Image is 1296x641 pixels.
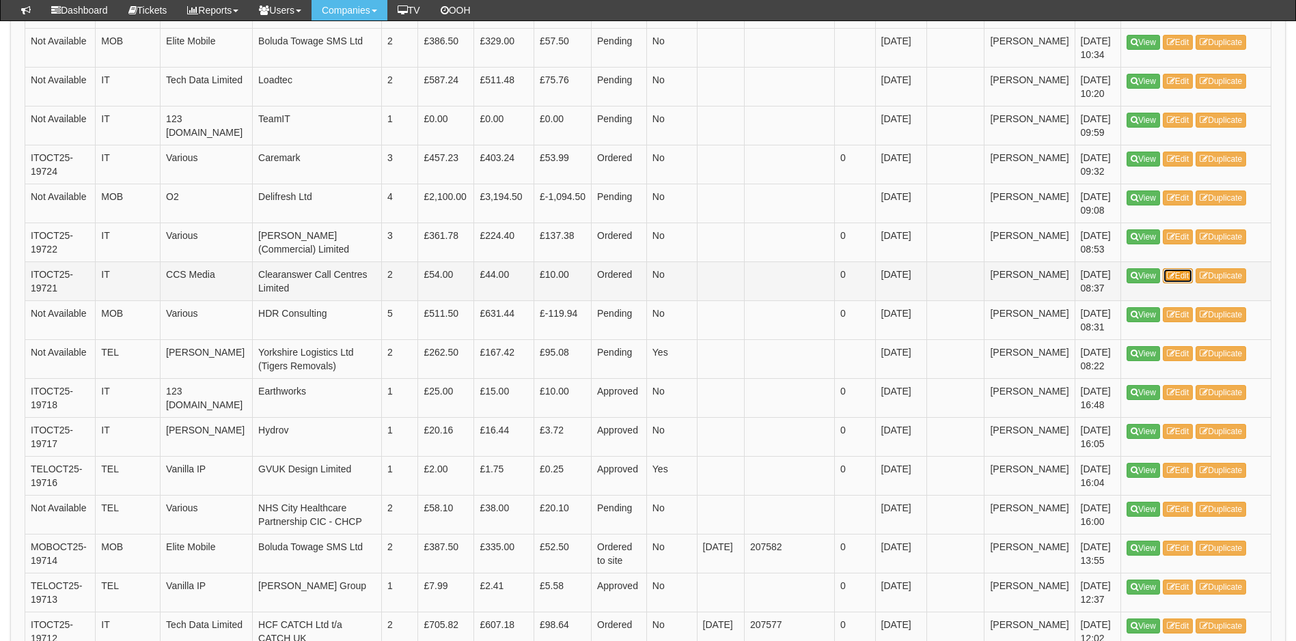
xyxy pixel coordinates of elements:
a: Duplicate [1196,502,1246,517]
td: £1.75 [474,457,534,496]
td: Elite Mobile [161,29,253,68]
a: Duplicate [1196,152,1246,167]
td: Pending [592,29,647,68]
td: [PERSON_NAME] [984,262,1075,301]
td: ITOCT25-19722 [25,223,96,262]
td: £10.00 [534,262,592,301]
td: 2 [381,340,418,379]
td: No [646,496,697,535]
td: Not Available [25,301,96,340]
td: No [646,573,697,612]
td: IT [96,379,161,418]
td: £3.72 [534,418,592,457]
td: Not Available [25,68,96,106]
td: 0 [835,379,876,418]
td: £361.78 [418,223,474,262]
a: Duplicate [1196,580,1246,595]
td: [PERSON_NAME] [984,301,1075,340]
a: Duplicate [1196,463,1246,478]
td: Yorkshire Logistics Ltd (Tigers Removals) [253,340,382,379]
td: £20.16 [418,418,474,457]
a: View [1127,346,1160,361]
td: 0 [835,145,876,184]
td: £0.25 [534,457,592,496]
a: Edit [1163,113,1194,128]
td: [PERSON_NAME] [984,184,1075,223]
a: View [1127,74,1160,89]
td: No [646,418,697,457]
td: Pending [592,184,647,223]
td: CCS Media [161,262,253,301]
td: [DATE] [875,301,927,340]
td: 1 [381,573,418,612]
td: Not Available [25,106,96,145]
td: [DATE] 10:20 [1075,68,1120,106]
td: £57.50 [534,29,592,68]
td: 0 [835,535,876,573]
td: [PERSON_NAME] [161,418,253,457]
a: Edit [1163,152,1194,167]
td: [DATE] [875,418,927,457]
td: 123 [DOMAIN_NAME] [161,106,253,145]
td: [PERSON_NAME] (Commercial) Limited [253,223,382,262]
td: No [646,106,697,145]
a: Edit [1163,35,1194,50]
td: 0 [835,262,876,301]
td: [DATE] 12:37 [1075,573,1120,612]
td: IT [96,418,161,457]
td: 0 [835,418,876,457]
td: 123 [DOMAIN_NAME] [161,379,253,418]
td: [DATE] [875,573,927,612]
td: [DATE] [875,340,927,379]
td: [DATE] 10:34 [1075,29,1120,68]
a: Duplicate [1196,541,1246,556]
td: [DATE] 16:05 [1075,418,1120,457]
td: [PERSON_NAME] [984,457,1075,496]
td: 1 [381,106,418,145]
td: [DATE] [875,379,927,418]
td: GVUK Design Limited [253,457,382,496]
a: Edit [1163,502,1194,517]
td: MOB [96,29,161,68]
td: £15.00 [474,379,534,418]
a: Edit [1163,190,1194,205]
td: 0 [835,573,876,612]
td: O2 [161,184,253,223]
td: Boluda Towage SMS Ltd [253,535,382,573]
td: Vanilla IP [161,573,253,612]
td: £-1,094.50 [534,184,592,223]
a: Edit [1163,346,1194,361]
td: 2 [381,68,418,106]
td: 0 [835,457,876,496]
td: Approved [592,457,647,496]
a: Edit [1163,580,1194,595]
td: Loadtec [253,68,382,106]
td: [DATE] 08:53 [1075,223,1120,262]
a: Duplicate [1196,307,1246,322]
td: £58.10 [418,496,474,535]
td: Not Available [25,496,96,535]
td: 0 [835,223,876,262]
td: [DATE] [697,535,744,573]
a: Edit [1163,385,1194,400]
td: Not Available [25,29,96,68]
td: Hydrov [253,418,382,457]
td: [DATE] [875,145,927,184]
td: £386.50 [418,29,474,68]
td: [DATE] [875,29,927,68]
td: TeamIT [253,106,382,145]
td: £224.40 [474,223,534,262]
a: Edit [1163,268,1194,283]
td: Pending [592,496,647,535]
a: View [1127,35,1160,50]
td: MOB [96,535,161,573]
a: Duplicate [1196,618,1246,633]
td: Elite Mobile [161,535,253,573]
td: IT [96,223,161,262]
a: Duplicate [1196,74,1246,89]
td: £25.00 [418,379,474,418]
td: 207582 [744,535,834,573]
a: View [1127,113,1160,128]
td: TELOCT25-19713 [25,573,96,612]
td: Approved [592,573,647,612]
